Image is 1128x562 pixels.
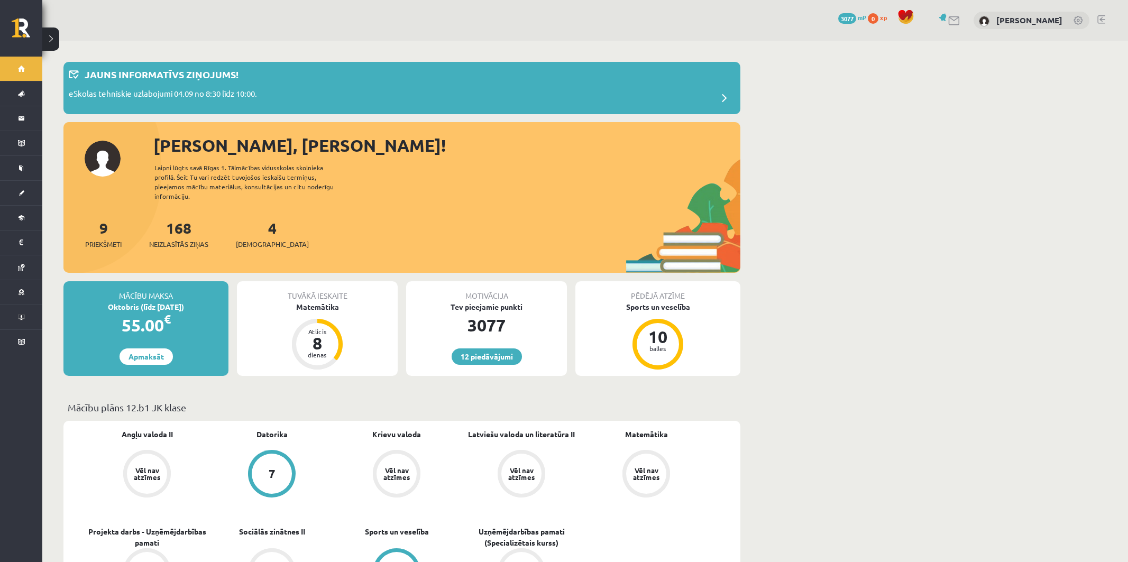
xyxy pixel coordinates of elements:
[132,467,162,481] div: Vēl nav atzīmes
[575,281,740,301] div: Pēdējā atzīme
[334,450,459,500] a: Vēl nav atzīmes
[301,352,333,358] div: dienas
[154,163,352,201] div: Laipni lūgts savā Rīgas 1. Tālmācības vidusskolas skolnieka profilā. Šeit Tu vari redzēt tuvojošo...
[838,13,856,24] span: 3077
[153,133,740,158] div: [PERSON_NAME], [PERSON_NAME]!
[372,429,421,440] a: Krievu valoda
[85,67,239,81] p: Jauns informatīvs ziņojums!
[69,67,735,109] a: Jauns informatīvs ziņojums! eSkolas tehniskie uzlabojumi 04.09 no 8:30 līdz 10:00.
[63,312,228,338] div: 55.00
[122,429,173,440] a: Angļu valoda II
[68,400,736,414] p: Mācību plāns 12.b1 JK klase
[979,16,989,26] img: Kristers Bērziņš
[236,218,309,250] a: 4[DEMOGRAPHIC_DATA]
[269,468,276,480] div: 7
[459,526,584,548] a: Uzņēmējdarbības pamati (Specializētais kurss)
[642,345,674,352] div: balles
[642,328,674,345] div: 10
[237,281,398,301] div: Tuvākā ieskaite
[406,312,567,338] div: 3077
[452,348,522,365] a: 12 piedāvājumi
[584,450,709,500] a: Vēl nav atzīmes
[237,301,398,312] div: Matemātika
[631,467,661,481] div: Vēl nav atzīmes
[575,301,740,312] div: Sports un veselība
[459,450,584,500] a: Vēl nav atzīmes
[301,328,333,335] div: Atlicis
[880,13,887,22] span: xp
[406,301,567,312] div: Tev pieejamie punkti
[868,13,892,22] a: 0 xp
[85,526,209,548] a: Projekta darbs - Uzņēmējdarbības pamati
[838,13,866,22] a: 3077 mP
[468,429,575,440] a: Latviešu valoda un literatūra II
[85,218,122,250] a: 9Priekšmeti
[85,450,209,500] a: Vēl nav atzīmes
[868,13,878,24] span: 0
[236,239,309,250] span: [DEMOGRAPHIC_DATA]
[406,281,567,301] div: Motivācija
[209,450,334,500] a: 7
[996,15,1062,25] a: [PERSON_NAME]
[85,239,122,250] span: Priekšmeti
[164,311,171,327] span: €
[12,19,42,45] a: Rīgas 1. Tālmācības vidusskola
[382,467,411,481] div: Vēl nav atzīmes
[149,218,208,250] a: 168Neizlasītās ziņas
[858,13,866,22] span: mP
[575,301,740,371] a: Sports un veselība 10 balles
[69,88,257,103] p: eSkolas tehniskie uzlabojumi 04.09 no 8:30 līdz 10:00.
[365,526,429,537] a: Sports un veselība
[239,526,305,537] a: Sociālās zinātnes II
[149,239,208,250] span: Neizlasītās ziņas
[63,301,228,312] div: Oktobris (līdz [DATE])
[301,335,333,352] div: 8
[256,429,288,440] a: Datorika
[237,301,398,371] a: Matemātika Atlicis 8 dienas
[63,281,228,301] div: Mācību maksa
[625,429,668,440] a: Matemātika
[120,348,173,365] a: Apmaksāt
[507,467,536,481] div: Vēl nav atzīmes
